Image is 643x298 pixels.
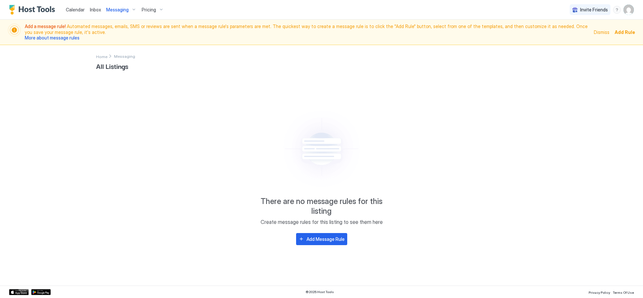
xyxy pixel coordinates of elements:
[90,7,101,12] span: Inbox
[114,54,135,59] span: Breadcrumb
[25,35,79,40] a: More about message rules
[613,289,634,295] a: Terms Of Use
[25,24,67,29] span: Add a message rule!
[96,54,107,59] span: Home
[306,290,334,294] span: © 2025 Host Tools
[142,7,156,13] span: Pricing
[66,6,85,13] a: Calendar
[106,7,129,13] span: Messaging
[96,53,107,60] div: Breadcrumb
[307,236,345,243] div: Add Message Rule
[296,233,347,245] button: Add Message Rule
[615,29,635,36] div: Add Rule
[265,103,378,194] div: Empty image
[613,290,634,294] span: Terms Of Use
[261,219,383,225] span: Create message rules for this listing to see them here
[9,5,58,15] a: Host Tools Logo
[7,276,22,291] iframe: Intercom live chat
[9,289,29,295] a: App Store
[96,61,547,71] span: All Listings
[90,6,101,13] a: Inbox
[594,29,609,36] div: Dismiss
[25,24,590,41] span: Automated messages, emails, SMS or reviews are sent when a message rule's parameters are met. The...
[613,6,621,14] div: menu
[256,196,387,216] span: There are no message rules for this listing
[589,290,610,294] span: Privacy Policy
[96,53,107,60] a: Home
[66,7,85,12] span: Calendar
[31,289,51,295] a: Google Play Store
[623,5,634,15] div: User profile
[580,7,608,13] span: Invite Friends
[589,289,610,295] a: Privacy Policy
